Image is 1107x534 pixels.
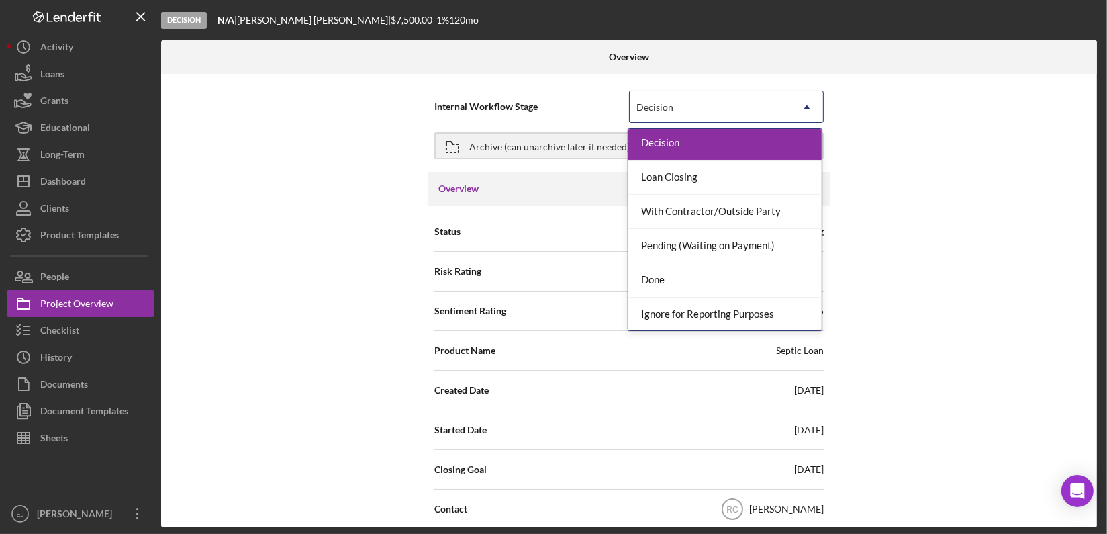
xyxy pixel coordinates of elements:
[449,15,479,26] div: 120 mo
[628,229,822,263] div: Pending (Waiting on Payment)
[40,141,85,171] div: Long-Term
[40,195,69,225] div: Clients
[434,423,487,437] span: Started Date
[438,182,479,195] h3: Overview
[636,102,673,113] div: Decision
[469,134,630,158] div: Archive (can unarchive later if needed)
[16,510,23,518] text: EJ
[7,34,154,60] button: Activity
[7,195,154,222] button: Clients
[794,423,824,437] div: [DATE]
[434,304,506,318] span: Sentiment Rating
[7,500,154,527] button: EJ[PERSON_NAME]
[7,425,154,451] button: Sheets
[40,222,119,252] div: Product Templates
[7,290,154,317] button: Project Overview
[434,502,467,516] span: Contact
[628,298,822,332] div: Ignore for Reporting Purposes
[7,398,154,425] button: Document Templates
[7,141,154,168] button: Long-Term
[40,344,72,374] div: History
[7,317,154,344] button: Checklist
[7,60,154,87] button: Loans
[218,14,234,26] b: N/A
[34,500,121,531] div: [PERSON_NAME]
[7,371,154,398] button: Documents
[726,505,738,515] text: RC
[776,344,824,357] div: Septic Loan
[7,114,154,141] button: Educational
[40,398,128,428] div: Document Templates
[40,34,73,64] div: Activity
[40,114,90,144] div: Educational
[40,263,69,294] div: People
[628,161,822,195] div: Loan Closing
[794,463,824,476] div: [DATE]
[794,384,824,397] div: [DATE]
[7,344,154,371] button: History
[628,126,822,161] div: Decision
[434,384,489,397] span: Created Date
[40,371,88,401] div: Documents
[7,87,154,114] button: Grants
[434,100,629,114] span: Internal Workflow Stage
[1061,475,1094,507] div: Open Intercom Messenger
[40,168,86,198] div: Dashboard
[237,15,391,26] div: [PERSON_NAME] [PERSON_NAME] |
[628,195,822,229] div: With Contractor/Outside Party
[161,12,207,29] div: Decision
[40,60,64,91] div: Loans
[436,15,449,26] div: 1 %
[7,168,154,195] button: Dashboard
[391,15,436,26] div: $7,500.00
[40,425,68,455] div: Sheets
[434,265,481,278] span: Risk Rating
[749,502,824,516] div: [PERSON_NAME]
[434,225,461,238] span: Status
[40,290,113,320] div: Project Overview
[40,87,68,118] div: Grants
[218,15,237,26] div: |
[434,463,487,476] span: Closing Goal
[609,52,649,62] b: Overview
[434,132,824,159] button: Archive (can unarchive later if needed)
[7,222,154,249] button: Product Templates
[434,344,495,357] span: Product Name
[628,263,822,298] div: Done
[40,317,79,347] div: Checklist
[7,263,154,290] button: People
